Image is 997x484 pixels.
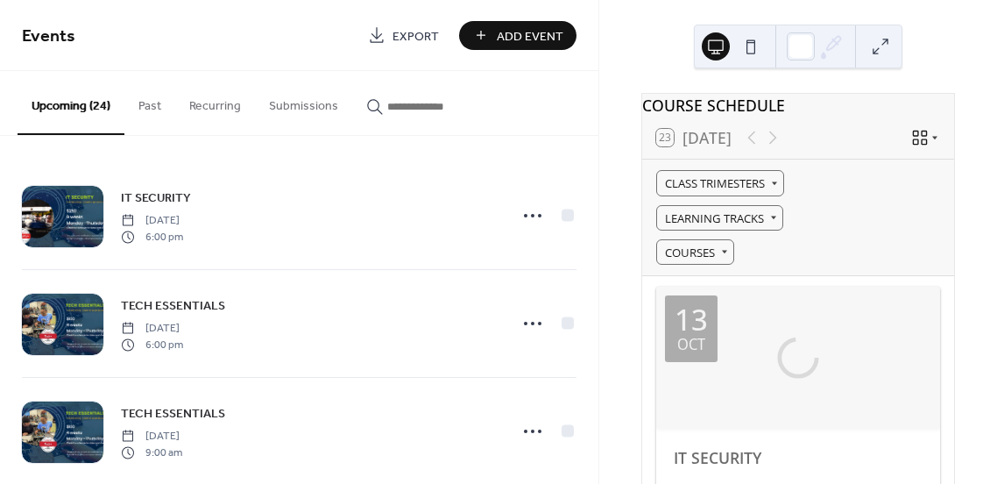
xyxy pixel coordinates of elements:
[121,403,225,423] a: TECH ESSENTIALS
[121,405,225,423] span: TECH ESSENTIALS
[675,305,708,334] div: 13
[18,71,124,135] button: Upcoming (24)
[121,213,183,229] span: [DATE]
[459,21,576,50] button: Add Event
[121,429,182,445] span: [DATE]
[677,338,705,352] div: Oct
[497,27,563,46] span: Add Event
[22,19,75,53] span: Events
[121,229,183,245] span: 6:00 pm
[355,21,452,50] a: Export
[121,295,225,316] a: TECH ESSENTIALS
[121,188,191,208] a: IT SECURITY
[121,297,225,316] span: TECH ESSENTIALS
[392,27,439,46] span: Export
[175,71,255,133] button: Recurring
[121,445,182,460] span: 9:00 am
[642,94,954,117] div: COURSE SCHEDULE
[255,71,352,133] button: Submissions
[121,337,183,352] span: 6:00 pm
[121,189,191,208] span: IT SECURITY
[124,71,175,133] button: Past
[121,321,183,337] span: [DATE]
[674,447,761,468] a: IT SECURITY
